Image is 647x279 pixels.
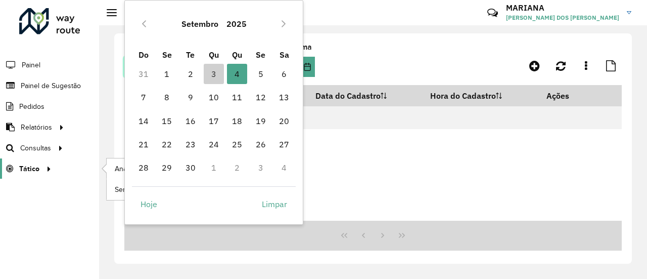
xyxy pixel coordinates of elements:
[132,194,166,214] button: Hoje
[424,85,539,106] th: Hora do Cadastro
[249,133,272,156] td: 26
[180,134,201,154] span: 23
[180,157,201,178] span: 30
[180,111,201,131] span: 16
[256,50,265,60] span: Se
[222,12,251,36] button: Choose Year
[133,87,154,107] span: 7
[22,60,40,70] span: Painel
[272,156,296,179] td: 4
[180,64,201,84] span: 2
[225,109,249,133] td: 18
[155,156,178,179] td: 29
[204,64,224,84] span: 3
[138,50,149,60] span: Do
[177,12,222,36] button: Choose Month
[272,109,296,133] td: 20
[274,134,294,154] span: 27
[157,64,177,84] span: 1
[299,57,315,77] button: Choose Date
[251,111,271,131] span: 19
[186,50,195,60] span: Te
[253,194,296,214] button: Limpar
[227,111,247,131] span: 18
[178,156,202,179] td: 30
[180,87,201,107] span: 9
[204,111,224,131] span: 17
[107,158,230,179] a: Análise de Sessões
[251,87,271,107] span: 12
[21,81,81,91] span: Painel de Sugestão
[227,87,247,107] span: 11
[249,86,272,109] td: 12
[202,109,225,133] td: 17
[133,157,154,178] span: 28
[202,133,225,156] td: 24
[225,62,249,86] td: 4
[539,85,600,106] th: Ações
[202,156,225,179] td: 1
[162,50,172,60] span: Se
[115,164,176,174] span: Análise de Sessões
[249,62,272,86] td: 5
[249,109,272,133] td: 19
[178,62,202,86] td: 2
[272,133,296,156] td: 27
[308,85,424,106] th: Data do Cadastro
[280,50,289,60] span: Sa
[136,16,152,32] button: Previous Month
[274,87,294,107] span: 13
[157,87,177,107] span: 8
[21,122,52,133] span: Relatórios
[132,133,155,156] td: 21
[506,3,619,13] h3: MARIANA
[19,101,44,112] span: Pedidos
[274,64,294,84] span: 6
[204,87,224,107] span: 10
[155,133,178,156] td: 22
[272,62,296,86] td: 6
[107,179,230,200] a: Service Time
[274,111,294,131] span: 20
[225,86,249,109] td: 11
[155,62,178,86] td: 1
[275,16,292,32] button: Next Month
[141,198,157,210] span: Hoje
[506,13,619,22] span: [PERSON_NAME] DOS [PERSON_NAME]
[155,109,178,133] td: 15
[157,157,177,178] span: 29
[204,134,224,154] span: 24
[209,50,219,60] span: Qu
[117,7,208,18] h2: Painel de Sugestão
[232,50,242,60] span: Qu
[202,62,225,86] td: 3
[20,143,51,153] span: Consultas
[157,134,177,154] span: 22
[157,111,177,131] span: 15
[132,62,155,86] td: 31
[133,134,154,154] span: 21
[178,86,202,109] td: 9
[262,198,287,210] span: Limpar
[178,109,202,133] td: 16
[202,86,225,109] td: 10
[115,184,155,195] span: Service Time
[124,106,622,129] td: Nenhum registro encontrado
[132,86,155,109] td: 7
[251,64,271,84] span: 5
[19,164,39,174] span: Tático
[227,64,247,84] span: 4
[132,156,155,179] td: 28
[225,156,249,179] td: 2
[133,111,154,131] span: 14
[178,133,202,156] td: 23
[132,109,155,133] td: 14
[272,86,296,109] td: 13
[155,86,178,109] td: 8
[227,134,247,154] span: 25
[251,134,271,154] span: 26
[482,2,503,24] a: Contato Rápido
[225,133,249,156] td: 25
[249,156,272,179] td: 3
